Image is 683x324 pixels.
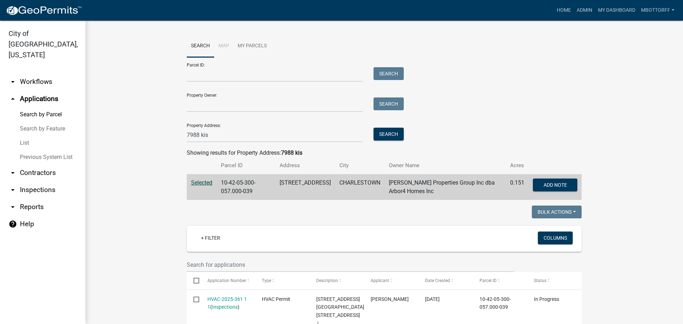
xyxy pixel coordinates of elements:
th: Parcel ID [217,157,275,174]
button: Columns [538,232,573,244]
a: HVAC-2025-361 1 1 [207,296,247,310]
datatable-header-cell: Parcel ID [473,272,527,289]
a: Mbottorff [638,4,677,17]
span: Eric Woerner [371,296,409,302]
span: Application Number [207,278,246,283]
datatable-header-cell: Status [527,272,582,289]
span: Description [316,278,338,283]
datatable-header-cell: Select [187,272,200,289]
span: 10-42-05-300-057.000-039 [480,296,511,310]
div: Showing results for Property Address: [187,149,582,157]
button: Add Note [533,179,577,191]
a: Admin [574,4,595,17]
input: Search for applications [187,257,514,272]
i: help [9,220,17,228]
a: Selected [191,179,212,186]
button: Bulk Actions [532,206,582,218]
datatable-header-cell: Applicant [364,272,418,289]
span: 06/18/2025 [425,296,440,302]
div: ( ) [207,295,248,312]
i: arrow_drop_down [9,186,17,194]
a: Search [187,35,214,58]
button: Search [374,128,404,140]
button: Search [374,97,404,110]
span: Type [262,278,271,283]
td: [PERSON_NAME] Properties Group Inc dba Arbor4 Homes Inc [385,174,506,200]
a: My Dashboard [595,4,638,17]
span: HVAC Permit [262,296,290,302]
span: In Progress [534,296,559,302]
span: Applicant [371,278,389,283]
a: Inspections [212,304,238,310]
span: Date Created [425,278,450,283]
i: arrow_drop_down [9,78,17,86]
button: Search [374,67,404,80]
td: [STREET_ADDRESS] [275,174,335,200]
datatable-header-cell: Date Created [418,272,473,289]
a: Home [554,4,574,17]
datatable-header-cell: Application Number [200,272,255,289]
a: My Parcels [233,35,271,58]
i: arrow_drop_down [9,169,17,177]
i: arrow_drop_up [9,95,17,103]
span: Status [534,278,546,283]
i: arrow_drop_down [9,203,17,211]
datatable-header-cell: Type [255,272,309,289]
span: Parcel ID [480,278,497,283]
datatable-header-cell: Description [309,272,364,289]
td: 0.151 [506,174,529,200]
span: Add Note [543,182,567,188]
th: Address [275,157,335,174]
strong: 7988 kis [281,149,302,156]
td: 10-42-05-300-057.000-039 [217,174,275,200]
td: CHARLESTOWN [335,174,385,200]
a: + Filter [195,232,226,244]
th: Owner Name [385,157,506,174]
th: Acres [506,157,529,174]
th: City [335,157,385,174]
